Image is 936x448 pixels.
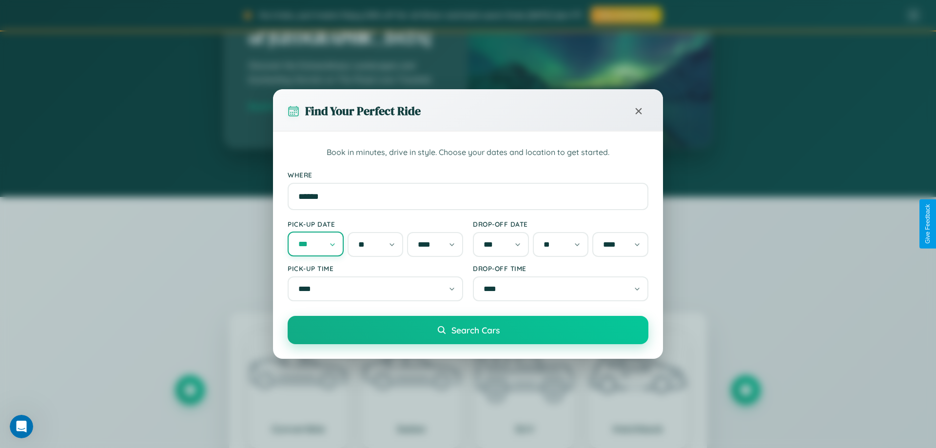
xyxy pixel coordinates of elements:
[473,264,648,273] label: Drop-off Time
[288,171,648,179] label: Where
[288,316,648,344] button: Search Cars
[451,325,500,335] span: Search Cars
[305,103,421,119] h3: Find Your Perfect Ride
[288,146,648,159] p: Book in minutes, drive in style. Choose your dates and location to get started.
[288,264,463,273] label: Pick-up Time
[473,220,648,228] label: Drop-off Date
[288,220,463,228] label: Pick-up Date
